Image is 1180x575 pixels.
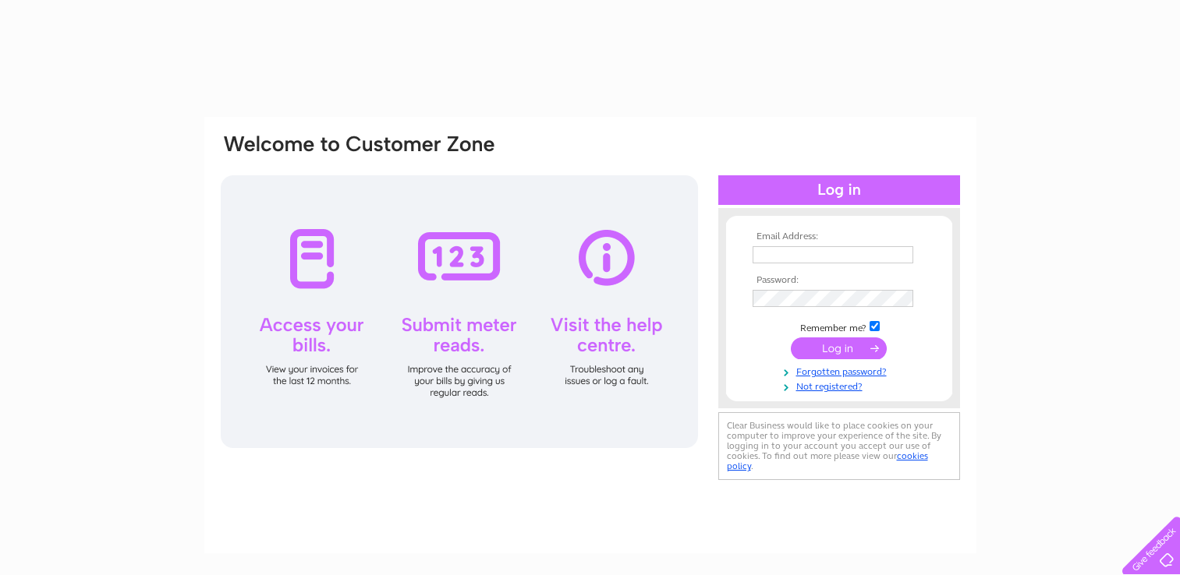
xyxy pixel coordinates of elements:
a: Forgotten password? [753,363,930,378]
a: Not registered? [753,378,930,393]
td: Remember me? [749,319,930,334]
th: Password: [749,275,930,286]
a: cookies policy [727,450,928,471]
div: Clear Business would like to place cookies on your computer to improve your experience of the sit... [718,412,960,480]
input: Submit [791,337,887,359]
th: Email Address: [749,231,930,242]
